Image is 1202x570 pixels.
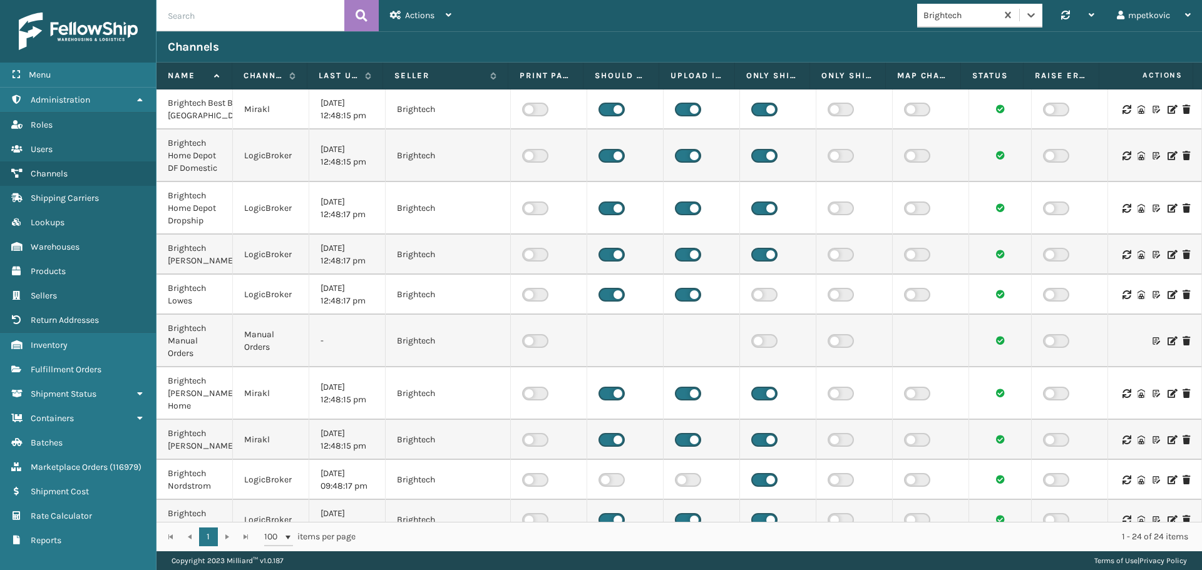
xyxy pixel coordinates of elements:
i: Delete [1183,204,1190,213]
td: LogicBroker [233,182,309,235]
i: Customize Label [1153,389,1160,398]
td: Brightech [386,182,511,235]
span: Containers [31,413,74,424]
span: Batches [31,437,63,448]
label: Print packing slip [520,70,572,81]
td: Brightech [386,89,511,130]
i: Delete [1183,476,1190,484]
span: Warehouses [31,242,80,252]
td: Brightech [386,130,511,182]
td: [DATE] 12:48:17 pm [309,235,386,275]
i: Warehouse Codes [1138,435,1145,444]
td: Mirakl [233,420,309,460]
i: Customize Label [1153,151,1160,160]
span: Roles [31,120,53,130]
i: Channel sync succeeded. [996,336,1005,345]
td: [DATE] 12:48:15 pm [309,89,386,130]
a: 1 [199,527,218,546]
span: ( 116979 ) [110,462,141,472]
td: [DATE] 12:48:17 pm [309,182,386,235]
td: [DATE] 09:48:17 pm [309,460,386,500]
span: Fulfillment Orders [31,364,101,375]
i: Sync [1122,290,1130,299]
div: Brightech Home Depot DF Domestic [168,137,221,175]
i: Channel sync succeeded. [996,389,1005,397]
i: Edit [1168,516,1175,524]
td: LogicBroker [233,500,309,540]
td: Brightech [386,315,511,367]
td: Mirakl [233,367,309,420]
span: Sellers [31,290,57,301]
div: Brightech Nordstrom [168,467,221,492]
td: [DATE] 12:48:15 pm [309,367,386,420]
label: Only Ship from Required Warehouse [821,70,874,81]
a: Terms of Use [1094,556,1138,565]
td: LogicBroker [233,275,309,315]
span: Lookups [31,217,64,228]
span: Shipment Cost [31,486,89,497]
label: Only Ship using Required Carrier Service [746,70,799,81]
i: Delete [1183,435,1190,444]
img: logo [19,13,138,50]
div: Brightech Overstock [168,507,221,532]
label: Map Channel Service [897,70,950,81]
i: Warehouse Codes [1138,290,1145,299]
label: Name [168,70,208,81]
td: Brightech [386,500,511,540]
i: Channel sync succeeded. [996,475,1005,484]
div: Brightech Best Buy [GEOGRAPHIC_DATA] [168,97,221,122]
td: - [309,315,386,367]
td: [DATE] 12:48:15 pm [309,420,386,460]
span: Shipping Carriers [31,193,99,203]
i: Warehouse Codes [1138,105,1145,114]
div: Brightech [923,9,998,22]
div: Brightech [PERSON_NAME] [168,427,221,452]
td: [DATE] 12:48:15 pm [309,130,386,182]
span: Marketplace Orders [31,462,108,472]
span: Channels [31,168,68,179]
td: Mirakl [233,89,309,130]
span: items per page [264,527,356,546]
td: [DATE] 12:48:17 pm [309,275,386,315]
td: Brightech [386,460,511,500]
div: Brightech [PERSON_NAME] Home [168,375,221,412]
i: Channel sync succeeded. [996,515,1005,524]
i: Edit [1168,435,1175,444]
div: Brightech [PERSON_NAME] [168,242,221,267]
i: Delete [1183,389,1190,398]
span: Products [31,266,66,277]
i: Channel sync succeeded. [996,435,1005,444]
i: Sync [1122,250,1130,259]
label: Channel Type [244,70,284,81]
h3: Channels [168,39,218,54]
span: Inventory [31,340,68,350]
span: Rate Calculator [31,511,92,521]
span: Menu [29,69,51,80]
td: LogicBroker [233,460,309,500]
i: Edit [1168,337,1175,345]
i: Sync [1122,389,1130,398]
i: Delete [1183,105,1190,114]
label: Last update time [319,70,359,81]
td: Brightech [386,275,511,315]
td: Brightech [386,420,511,460]
i: Delete [1183,290,1190,299]
td: Brightech [386,367,511,420]
i: Warehouse Codes [1138,476,1145,484]
span: Actions [1103,65,1190,86]
i: Warehouse Codes [1138,250,1145,259]
i: Channel sync succeeded. [996,290,1005,298]
label: Should Sync [595,70,647,81]
i: Customize Label [1153,250,1160,259]
p: Copyright 2023 Milliard™ v 1.0.187 [172,551,284,570]
td: Manual Orders [233,315,309,367]
div: 1 - 24 of 24 items [373,531,1188,543]
td: [DATE] 12:48:17 pm [309,500,386,540]
span: Shipment Status [31,389,96,399]
i: Customize Label [1153,105,1160,114]
i: Channel sync succeeded. [996,203,1005,212]
i: Channel sync succeeded. [996,250,1005,258]
i: Sync [1122,151,1130,160]
i: Customize Label [1153,516,1160,524]
label: Raise Error On Related FO [1035,70,1087,81]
